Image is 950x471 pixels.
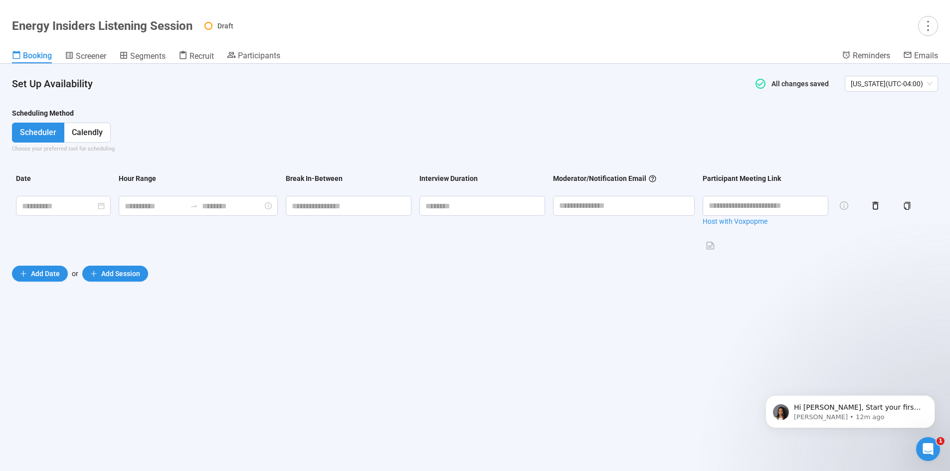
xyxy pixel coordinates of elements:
[119,50,166,63] a: Segments
[12,145,938,153] div: Choose your preferred tool for scheduling
[23,51,52,60] span: Booking
[853,51,890,60] span: Reminders
[119,173,156,184] div: Hour Range
[190,202,198,210] span: to
[851,76,932,91] span: [US_STATE] ( UTC-04:00 )
[12,19,192,33] h1: Energy Insiders Listening Session
[76,51,106,61] span: Screener
[553,173,657,184] div: Moderator/Notification Email
[751,374,950,444] iframe: Intercom notifications message
[766,80,829,88] span: All changes saved
[130,51,166,61] span: Segments
[903,50,938,62] a: Emails
[703,173,781,184] div: Participant Meeting Link
[101,268,140,279] span: Add Session
[12,108,74,119] div: Scheduling Method
[179,50,214,63] a: Recruit
[43,38,172,47] p: Message from Nikki, sent 12m ago
[286,173,343,184] div: Break In-Between
[916,437,940,461] iframe: Intercom live chat
[12,266,68,282] button: plusAdd Date
[31,268,60,279] span: Add Date
[16,173,31,184] div: Date
[914,51,938,60] span: Emails
[238,51,280,60] span: Participants
[65,50,106,63] a: Screener
[227,50,280,62] a: Participants
[72,128,103,137] span: Calendly
[190,202,198,210] span: swap-right
[842,50,890,62] a: Reminders
[190,51,214,61] span: Recruit
[82,266,148,282] button: plusAdd Session
[43,29,171,86] span: Hi [PERSON_NAME], Start your first project [DATE]. You can launch your first video research proje...
[90,270,97,277] span: plus
[12,77,741,91] h4: Set Up Availability
[899,198,915,214] button: copy
[921,19,935,32] span: more
[918,16,938,36] button: more
[419,173,478,184] div: Interview Duration
[20,270,27,277] span: plus
[12,266,938,282] div: or
[703,216,828,227] a: Host with Voxpopme
[12,50,52,63] a: Booking
[903,202,911,210] span: copy
[217,22,233,30] span: Draft
[20,128,56,137] span: Scheduler
[937,437,945,445] span: 1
